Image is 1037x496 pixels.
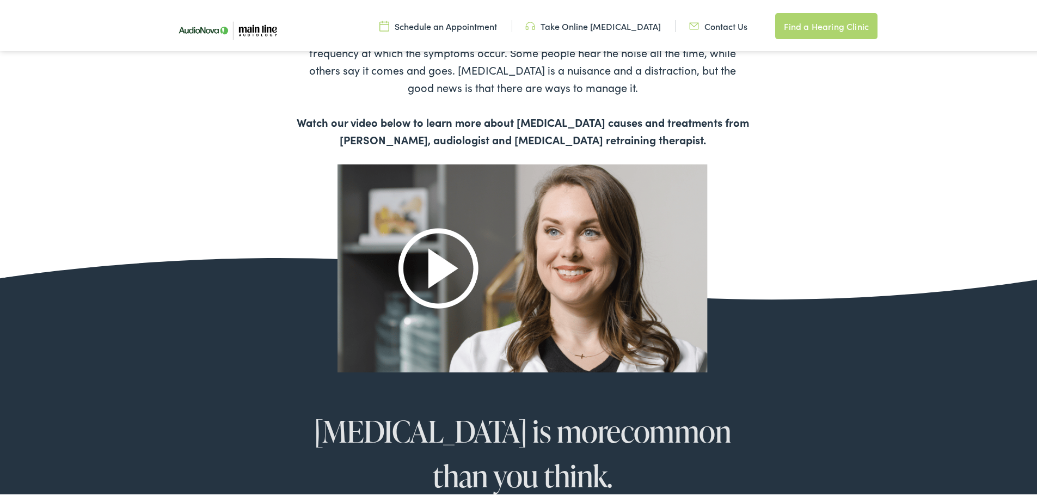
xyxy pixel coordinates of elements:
h2: [MEDICAL_DATA] is more common than you think. [289,407,757,496]
img: utility icon [525,18,535,30]
a: Take Online [MEDICAL_DATA] [525,18,661,30]
img: utility icon [379,18,389,30]
a: Find a Hearing Clinic [775,11,878,37]
a: Schedule an Appointment [379,18,497,30]
a: Contact Us [689,18,747,30]
img: utility icon [689,18,699,30]
img: Group-37.png [338,162,708,370]
b: Watch our video below to learn more about [MEDICAL_DATA] causes and treatments from [PERSON_NAME]... [297,112,749,145]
